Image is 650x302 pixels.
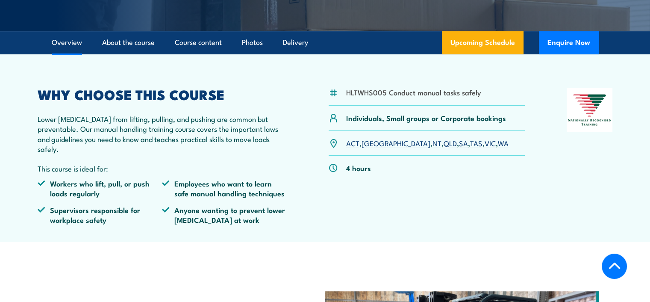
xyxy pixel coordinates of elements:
a: Photos [242,31,263,54]
p: 4 hours [346,163,371,173]
a: VIC [485,138,496,148]
li: HLTWHS005 Conduct manual tasks safely [346,87,481,97]
a: Upcoming Schedule [442,31,524,54]
img: Nationally Recognised Training logo. [567,88,613,132]
p: Individuals, Small groups or Corporate bookings [346,113,506,123]
a: Overview [52,31,82,54]
button: Enquire Now [539,31,599,54]
a: ACT [346,138,359,148]
h2: WHY CHOOSE THIS COURSE [38,88,287,100]
a: QLD [444,138,457,148]
a: WA [498,138,509,148]
a: Course content [175,31,222,54]
a: Delivery [283,31,308,54]
a: NT [432,138,441,148]
p: This course is ideal for: [38,163,287,173]
li: Supervisors responsible for workplace safety [38,205,162,225]
a: [GEOGRAPHIC_DATA] [362,138,430,148]
li: Anyone wanting to prevent lower [MEDICAL_DATA] at work [162,205,287,225]
a: SA [459,138,468,148]
p: , , , , , , , [346,138,509,148]
a: TAS [470,138,482,148]
p: Lower [MEDICAL_DATA] from lifting, pulling, and pushing are common but preventable. Our manual ha... [38,114,287,154]
a: About the course [102,31,155,54]
li: Workers who lift, pull, or push loads regularly [38,178,162,198]
li: Employees who want to learn safe manual handling techniques [162,178,287,198]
